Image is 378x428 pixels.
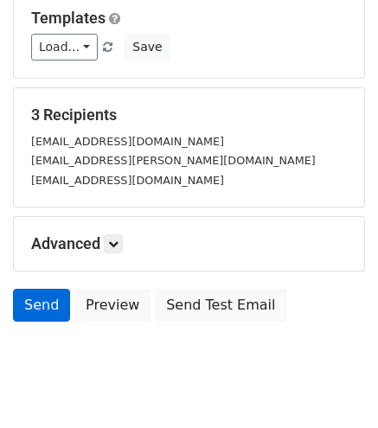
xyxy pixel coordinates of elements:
[31,135,224,148] small: [EMAIL_ADDRESS][DOMAIN_NAME]
[31,154,316,167] small: [EMAIL_ADDRESS][PERSON_NAME][DOMAIN_NAME]
[31,234,347,253] h5: Advanced
[125,34,170,61] button: Save
[292,345,378,428] iframe: Chat Widget
[31,34,98,61] a: Load...
[155,289,286,322] a: Send Test Email
[13,289,70,322] a: Send
[74,289,151,322] a: Preview
[31,174,224,187] small: [EMAIL_ADDRESS][DOMAIN_NAME]
[31,105,347,125] h5: 3 Recipients
[31,9,106,27] a: Templates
